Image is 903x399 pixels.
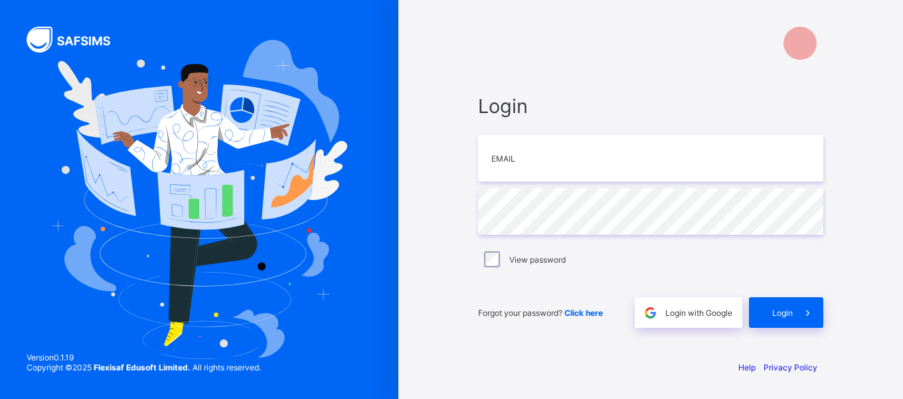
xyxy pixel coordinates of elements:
[564,308,603,318] a: Click here
[738,362,756,372] a: Help
[478,308,603,318] span: Forgot your password?
[27,362,261,372] span: Copyright © 2025 All rights reserved.
[51,40,347,359] img: Hero Image
[94,362,191,372] strong: Flexisaf Edusoft Limited.
[27,352,261,362] span: Version 0.1.19
[772,308,793,318] span: Login
[509,255,566,265] label: View password
[27,27,126,53] img: SAFSIMS Logo
[643,305,658,321] img: google.396cfc9801f0270233282035f929180a.svg
[478,94,823,118] span: Login
[764,362,817,372] a: Privacy Policy
[665,308,732,318] span: Login with Google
